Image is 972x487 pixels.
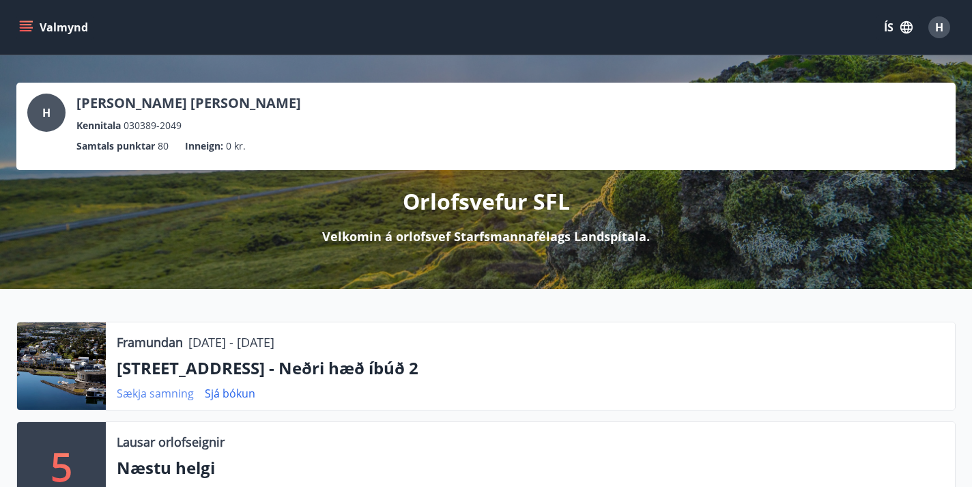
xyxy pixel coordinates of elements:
p: Orlofsvefur SFL [403,186,570,217]
p: Næstu helgi [117,456,944,479]
span: 80 [158,139,169,154]
p: Framundan [117,333,183,351]
button: H [923,11,956,44]
button: ÍS [876,15,920,40]
span: 030389-2049 [124,118,182,133]
p: Inneign : [185,139,223,154]
button: menu [16,15,94,40]
p: Lausar orlofseignir [117,433,225,451]
p: Velkomin á orlofsvef Starfsmannafélags Landspítala. [322,227,650,245]
p: [STREET_ADDRESS] - Neðri hæð íbúð 2 [117,357,944,380]
p: [DATE] - [DATE] [188,333,274,351]
a: Sækja samning [117,386,194,401]
a: Sjá bókun [205,386,255,401]
span: H [935,20,943,35]
span: H [42,105,51,120]
p: [PERSON_NAME] [PERSON_NAME] [76,94,301,113]
p: Samtals punktar [76,139,155,154]
span: 0 kr. [226,139,246,154]
p: Kennitala [76,118,121,133]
